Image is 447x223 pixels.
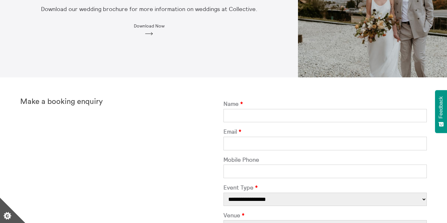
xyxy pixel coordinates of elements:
p: Download our wedding brochure for more information on weddings at Collective. [41,6,257,13]
span: Download Now [134,23,164,28]
label: Email [223,129,427,135]
strong: Make a booking enquiry [20,98,103,105]
label: Name [223,101,427,107]
button: Feedback - Show survey [435,90,447,133]
label: Venue [223,212,427,219]
label: Mobile Phone [223,157,427,163]
label: Event Type [223,184,427,191]
span: Feedback [438,96,444,118]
